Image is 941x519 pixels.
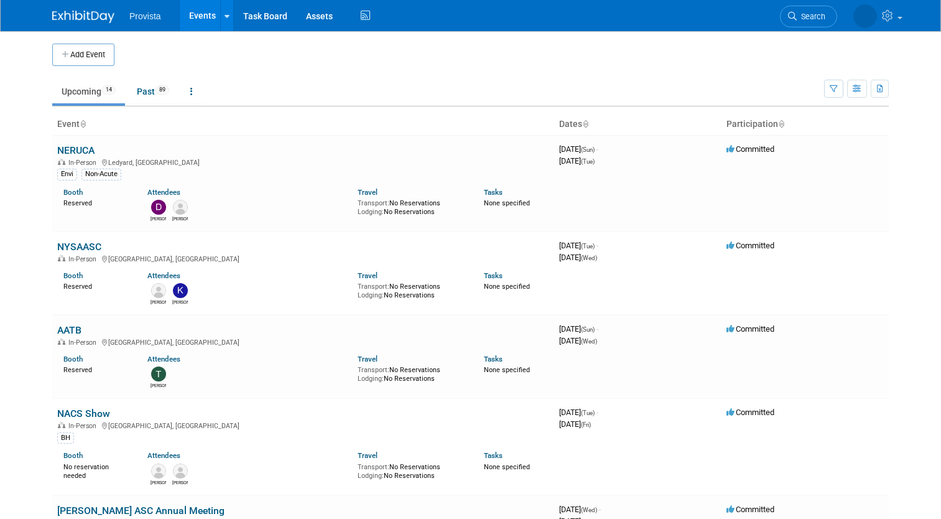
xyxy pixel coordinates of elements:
div: Non-Acute [81,169,121,180]
span: Committed [726,324,774,334]
div: No Reservations No Reservations [358,461,465,480]
a: Travel [358,188,378,197]
span: Lodging: [358,208,384,216]
span: - [596,408,598,417]
span: (Fri) [581,421,591,428]
span: In-Person [68,255,100,263]
span: Transport: [358,283,389,291]
img: Vince Gay [151,283,166,298]
a: Travel [358,451,378,460]
a: Tasks [484,451,503,460]
a: Sort by Event Name [80,119,86,129]
a: Booth [63,451,83,460]
a: AATB [57,324,81,336]
span: (Wed) [581,255,597,261]
th: Event [52,114,554,135]
span: (Tue) [581,243,595,250]
span: None specified [484,366,530,374]
img: Ted Vanzante [151,367,166,381]
div: No Reservations No Reservations [358,197,465,216]
a: Upcoming14 [52,80,125,103]
span: [DATE] [559,156,595,166]
div: [GEOGRAPHIC_DATA], [GEOGRAPHIC_DATA] [57,420,549,430]
span: Committed [726,241,774,250]
span: Committed [726,144,774,154]
div: Reserved [63,280,129,291]
a: Attendees [147,355,180,363]
div: Ledyard, [GEOGRAPHIC_DATA] [57,157,549,167]
span: - [599,505,601,514]
span: Search [797,12,825,21]
div: BH [57,432,74,444]
span: (Wed) [581,338,597,345]
div: Reserved [63,197,129,208]
span: [DATE] [559,505,601,514]
a: Tasks [484,355,503,363]
span: In-Person [68,422,100,430]
span: (Wed) [581,507,597,513]
a: Booth [63,355,83,363]
a: Attendees [147,271,180,280]
a: Past89 [127,80,178,103]
a: NACS Show [57,408,110,419]
div: Kyle Walter [172,298,188,306]
img: In-Person Event [58,255,65,261]
a: Travel [358,355,378,363]
div: Ted Vanzante [151,381,166,389]
span: None specified [484,199,530,207]
span: - [596,241,598,250]
span: None specified [484,463,530,471]
img: Dean Dennerline [173,464,188,479]
img: ExhibitDay [52,11,114,23]
th: Dates [554,114,721,135]
span: [DATE] [559,336,597,345]
span: Provista [129,11,161,21]
span: Lodging: [358,472,384,480]
div: Debbie Treat [151,215,166,222]
div: No reservation needed [63,461,129,480]
span: [DATE] [559,253,597,262]
span: - [596,324,598,334]
a: Search [780,6,837,27]
span: In-Person [68,159,100,167]
img: Ashley Grossman [151,464,166,479]
a: Sort by Start Date [582,119,588,129]
span: Transport: [358,366,389,374]
a: Sort by Participation Type [778,119,784,129]
span: None specified [484,283,530,291]
div: No Reservations No Reservations [358,363,465,383]
span: (Tue) [581,409,595,416]
a: [PERSON_NAME] ASC Annual Meeting [57,505,225,517]
div: No Reservations No Reservations [358,280,465,299]
th: Participation [721,114,889,135]
div: Dean Dennerline [172,479,188,486]
img: In-Person Event [58,339,65,345]
img: Allyson Freeman [173,200,188,215]
span: 89 [155,85,169,95]
a: Booth [63,188,83,197]
img: Debbie Treat [151,200,166,215]
a: Booth [63,271,83,280]
img: In-Person Event [58,422,65,428]
img: In-Person Event [58,159,65,165]
span: (Sun) [581,146,595,153]
div: Envi [57,169,77,180]
div: [GEOGRAPHIC_DATA], [GEOGRAPHIC_DATA] [57,253,549,263]
span: [DATE] [559,324,598,334]
span: Committed [726,408,774,417]
span: Lodging: [358,375,384,383]
span: (Sun) [581,326,595,333]
img: Shai Davis [853,4,877,28]
a: NYSAASC [57,241,101,253]
button: Add Event [52,44,114,66]
div: Vince Gay [151,298,166,306]
a: Attendees [147,451,180,460]
span: [DATE] [559,408,598,417]
div: [GEOGRAPHIC_DATA], [GEOGRAPHIC_DATA] [57,337,549,347]
span: (Tue) [581,158,595,165]
div: Reserved [63,363,129,375]
a: Tasks [484,188,503,197]
span: Transport: [358,199,389,207]
div: Allyson Freeman [172,215,188,222]
a: Attendees [147,188,180,197]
